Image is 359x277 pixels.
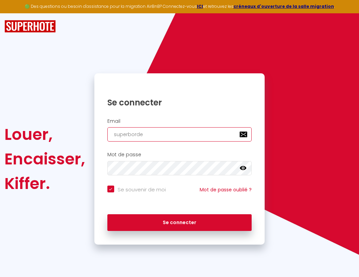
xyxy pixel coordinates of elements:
[4,122,85,147] div: Louer,
[5,3,26,23] button: Ouvrir le widget de chat LiveChat
[107,97,252,108] h1: Se connecter
[200,186,252,193] a: Mot de passe oublié ?
[234,3,334,9] a: créneaux d'ouverture de la salle migration
[107,118,252,124] h2: Email
[197,3,203,9] a: ICI
[4,20,56,33] img: SuperHote logo
[4,171,85,196] div: Kiffer.
[107,152,252,158] h2: Mot de passe
[107,214,252,231] button: Se connecter
[4,147,85,171] div: Encaisser,
[107,127,252,142] input: Ton Email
